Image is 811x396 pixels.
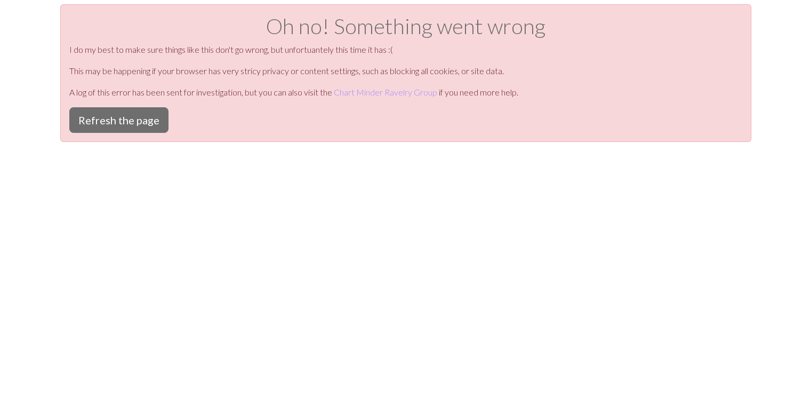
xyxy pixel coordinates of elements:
[69,65,742,77] p: This may be happening if your browser has very stricy privacy or content settings, such as blocki...
[69,107,168,133] button: Refresh the page
[69,86,742,99] p: A log of this error has been sent for investigation, but you can also visit the if you need more ...
[334,87,437,97] a: Chart Minder Ravelry Group
[69,13,742,39] h1: Oh no! Something went wrong
[69,43,742,56] p: I do my best to make sure things like this don't go wrong, but unfortuantely this time it has :(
